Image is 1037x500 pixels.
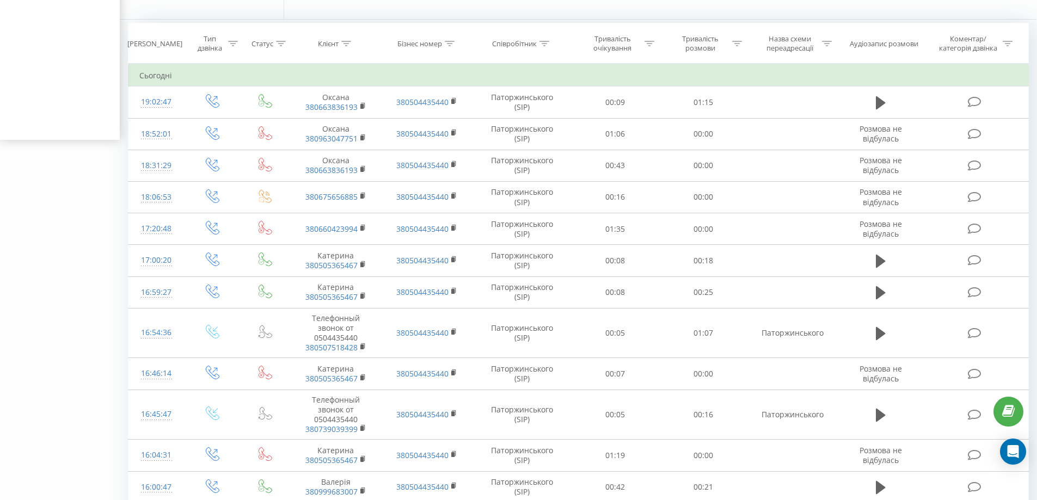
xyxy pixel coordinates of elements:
td: 01:35 [571,213,659,245]
div: 16:04:31 [139,445,174,466]
td: Паторжинського (SIP) [473,213,571,245]
td: 00:05 [571,308,659,358]
a: 380663836193 [305,165,358,175]
td: 01:15 [659,87,747,118]
a: 380504435440 [396,287,449,297]
td: 00:00 [659,358,747,390]
td: 00:08 [571,245,659,276]
td: Паторжинського (SIP) [473,245,571,276]
div: 18:52:01 [139,124,174,145]
td: 00:00 [659,181,747,213]
a: 380505365467 [305,455,358,465]
td: 00:00 [659,118,747,150]
div: 16:00:47 [139,477,174,498]
div: Аудіозапис розмови [850,39,918,48]
td: 00:16 [659,390,747,440]
td: Паторжинського (SIP) [473,87,571,118]
div: Open Intercom Messenger [1000,439,1026,465]
td: 00:00 [659,213,747,245]
td: 00:00 [659,150,747,181]
div: 18:06:53 [139,187,174,208]
a: 380660423994 [305,224,358,234]
td: Паторжинського [747,390,838,440]
a: 380504435440 [396,97,449,107]
td: 00:00 [659,440,747,471]
span: Розмова не відбулась [860,155,902,175]
a: 380663836193 [305,102,358,112]
td: Паторжинського (SIP) [473,118,571,150]
td: Сьогодні [128,65,1029,87]
div: 16:46:14 [139,363,174,384]
td: Оксана [290,87,382,118]
td: Паторжинського (SIP) [473,308,571,358]
a: 380507518428 [305,342,358,353]
td: Паторжинського (SIP) [473,276,571,308]
td: 00:08 [571,276,659,308]
a: 380504435440 [396,192,449,202]
td: 00:05 [571,390,659,440]
div: 16:54:36 [139,322,174,343]
div: Коментар/категорія дзвінка [936,34,1000,53]
span: Розмова не відбулась [860,445,902,465]
a: 380739039399 [305,424,358,434]
td: Телефонный звонок от 0504435440 [290,390,382,440]
td: Катерина [290,245,382,276]
a: 380505365467 [305,373,358,384]
td: Оксана [290,118,382,150]
a: 380504435440 [396,450,449,460]
td: 00:16 [571,181,659,213]
td: Паторжинського (SIP) [473,390,571,440]
span: Розмова не відбулась [860,219,902,239]
a: 380675656885 [305,192,358,202]
td: 00:07 [571,358,659,390]
div: [PERSON_NAME] [127,39,182,48]
td: 01:06 [571,118,659,150]
a: 380504435440 [396,128,449,139]
div: 17:20:48 [139,218,174,239]
a: 380504435440 [396,255,449,266]
a: 380505365467 [305,292,358,302]
span: Розмова не відбулась [860,187,902,207]
div: Назва схеми переадресації [761,34,819,53]
span: Розмова не відбулась [860,124,902,144]
div: 18:31:29 [139,155,174,176]
a: 380504435440 [396,160,449,170]
a: 380504435440 [396,368,449,379]
td: 00:09 [571,87,659,118]
td: Паторжинського (SIP) [473,181,571,213]
td: Катерина [290,440,382,471]
div: Тип дзвінка [194,34,225,53]
a: 380999683007 [305,486,358,497]
div: Клієнт [318,39,339,48]
td: 00:25 [659,276,747,308]
div: 17:00:20 [139,250,174,271]
td: Катерина [290,358,382,390]
td: 00:43 [571,150,659,181]
div: Співробітник [492,39,537,48]
a: 380504435440 [396,224,449,234]
div: 16:45:47 [139,404,174,425]
a: 380963047751 [305,133,358,144]
td: Паторжинського (SIP) [473,150,571,181]
td: Оксана [290,150,382,181]
td: Катерина [290,276,382,308]
a: 380504435440 [396,409,449,419]
a: 380505365467 [305,260,358,270]
td: Телефонный звонок от 0504435440 [290,308,382,358]
span: Розмова не відбулась [860,363,902,384]
a: 380504435440 [396,328,449,338]
td: Паторжинського (SIP) [473,440,571,471]
td: 00:18 [659,245,747,276]
td: Паторжинського (SIP) [473,358,571,390]
td: 01:19 [571,440,659,471]
div: Статус [251,39,273,48]
td: Паторжинського [747,308,838,358]
td: 01:07 [659,308,747,358]
div: 19:02:47 [139,91,174,113]
div: Тривалість очікування [584,34,642,53]
div: Тривалість розмови [671,34,729,53]
div: 16:59:27 [139,282,174,303]
div: Бізнес номер [397,39,442,48]
a: 380504435440 [396,482,449,492]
